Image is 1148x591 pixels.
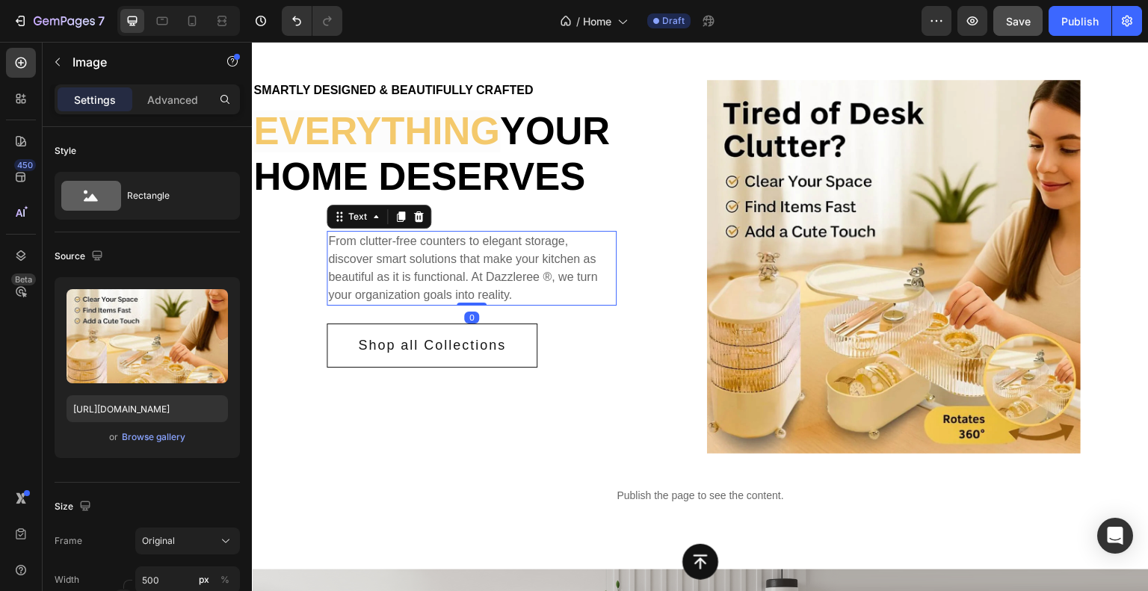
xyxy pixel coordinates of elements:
[220,573,229,587] div: %
[282,6,342,36] div: Undo/Redo
[252,42,1148,591] iframe: Design area
[11,273,36,285] div: Beta
[1006,15,1031,28] span: Save
[6,6,111,36] button: 7
[98,12,105,30] p: 7
[1061,13,1099,29] div: Publish
[195,571,213,589] button: %
[135,527,240,554] button: Original
[993,6,1043,36] button: Save
[55,534,82,548] label: Frame
[109,428,118,446] span: or
[583,13,611,29] span: Home
[199,573,209,587] div: px
[1097,518,1133,554] div: Open Intercom Messenger
[576,13,580,29] span: /
[74,92,116,108] p: Settings
[121,430,186,445] button: Browse gallery
[67,395,228,422] input: https://example.com/image.jpg
[55,573,79,587] label: Width
[55,247,106,267] div: Source
[142,534,175,548] span: Original
[122,430,185,444] div: Browse gallery
[662,14,685,28] span: Draft
[67,289,228,383] img: preview-image
[14,159,36,171] div: 450
[127,179,218,213] div: Rectangle
[1049,6,1111,36] button: Publish
[72,53,200,71] p: Image
[147,92,198,108] p: Advanced
[216,571,234,589] button: px
[55,144,76,158] div: Style
[55,497,94,517] div: Size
